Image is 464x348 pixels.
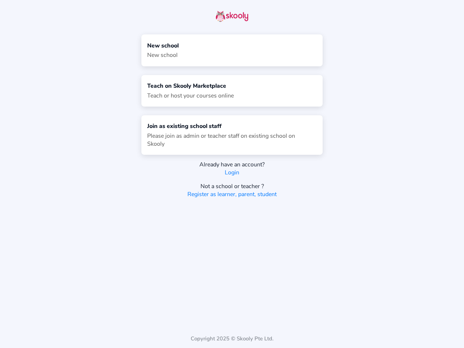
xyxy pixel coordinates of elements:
[216,11,248,22] img: skooly-logo.png
[147,122,311,130] div: Join as existing school staff
[147,42,179,50] div: New school
[147,51,179,59] div: New school
[141,182,323,190] div: Not a school or teacher ?
[147,132,311,148] div: Please join as admin or teacher staff on existing school on Skooly
[225,169,239,177] a: Login
[187,190,277,198] a: Register as learner, parent, student
[147,82,234,90] div: Teach on Skooly Marketplace
[147,92,234,100] div: Teach or host your courses online
[141,161,323,169] div: Already have an account?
